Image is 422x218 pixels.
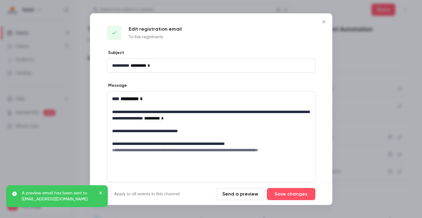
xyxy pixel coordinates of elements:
[216,188,264,200] button: Send a preview
[107,191,180,197] label: Apply to all events in this channel
[107,92,315,157] div: editor
[107,50,124,56] label: Subject
[107,59,315,72] div: editor
[129,25,182,33] p: Edit registration email
[22,190,95,202] p: A preview email has been sent to [EMAIL_ADDRESS][DOMAIN_NAME]
[318,16,330,28] button: Close
[129,34,182,40] p: To live registrants
[107,82,127,89] label: Message
[99,190,103,197] button: close
[267,188,315,200] button: Save changes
